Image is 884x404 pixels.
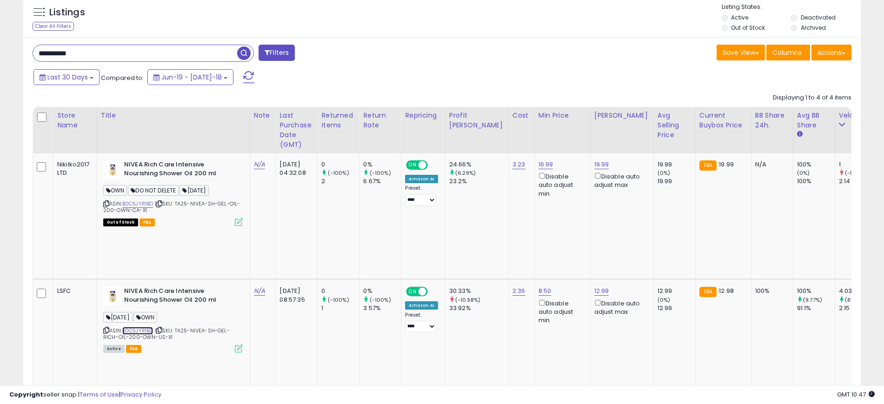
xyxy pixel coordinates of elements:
div: 24.66% [449,160,508,169]
img: 41NMRsq+TmL._SL40_.jpg [103,287,122,305]
div: 12.99 [658,287,695,295]
div: Current Buybox Price [699,111,747,130]
span: 19.99 [719,160,734,169]
span: OFF [426,288,441,296]
strong: Copyright [9,390,43,399]
button: Save View [717,45,765,60]
div: Avg BB Share [797,111,831,130]
small: (-100%) [328,169,349,177]
div: ASIN: [103,287,243,351]
span: Compared to: [101,73,144,82]
span: | SKU: TA25-NIVEA-SH-GEL-RICH-OIL-200-OWN-US-X1 [103,327,230,341]
div: 100% [797,287,835,295]
small: (0%) [797,169,810,177]
small: (6.29%) [455,169,476,177]
div: Note [254,111,272,120]
b: NIVEA Rich Care Intensive Nourishing Shower Oil 200 ml [124,160,237,180]
button: Jun-19 - [DATE]-18 [147,69,233,85]
small: (87.44%) [845,296,868,304]
div: Cost [512,111,531,120]
div: 12.99 [658,304,695,312]
button: Last 30 Days [33,69,100,85]
a: Privacy Policy [120,390,161,399]
div: Preset: [405,312,438,333]
div: ASIN: [103,160,243,225]
div: 19.99 [658,177,695,185]
span: [DATE] [103,312,133,323]
div: Title [101,111,246,120]
small: (-100%) [328,296,349,304]
span: FBA [126,345,142,353]
div: 100% [797,177,835,185]
img: 41NMRsq+TmL._SL40_.jpg [103,160,122,179]
div: 100% [755,287,786,295]
div: [DATE] 08:57:35 [279,287,310,304]
div: Amazon AI [405,301,438,310]
div: 23.2% [449,177,508,185]
div: 30.33% [449,287,508,295]
div: 0 [321,287,359,295]
span: DO NOT DELETE [128,185,179,196]
span: Last 30 Days [47,73,88,82]
small: (-53.27%) [845,169,871,177]
div: Repricing [405,111,441,120]
div: 91.1% [797,304,835,312]
div: Disable auto adjust max [594,298,646,316]
div: 33.92% [449,304,508,312]
small: (-10.58%) [455,296,480,304]
span: All listings that are currently out of stock and unavailable for purchase on Amazon [103,219,138,226]
a: 2.36 [512,286,525,296]
div: 1 [839,160,877,169]
span: [DATE] [179,185,209,196]
div: 0% [363,160,401,169]
div: Disable auto adjust min [538,298,583,325]
span: OWN [103,185,127,196]
div: 0% [363,287,401,295]
small: FBA [699,287,717,297]
label: Archived [801,24,826,32]
div: Last Purchase Date (GMT) [279,111,313,150]
div: 4.03 [839,287,877,295]
div: Disable auto adjust min [538,171,583,198]
div: Clear All Filters [33,22,74,31]
small: (-100%) [370,169,391,177]
small: (0%) [658,296,671,304]
span: FBA [140,219,155,226]
a: B0C5JYR1BD [122,200,153,208]
small: Avg BB Share. [797,130,803,139]
div: Profit [PERSON_NAME] [449,111,505,130]
label: Active [731,13,748,21]
div: 2.15 [839,304,877,312]
a: N/A [254,286,265,296]
div: 100% [797,160,835,169]
a: B0C5JYR1BD [122,327,153,335]
div: Velocity [839,111,873,120]
span: Columns [772,48,802,57]
div: 3.57% [363,304,401,312]
div: 19.99 [658,160,695,169]
div: Min Price [538,111,586,120]
div: 0 [321,160,359,169]
div: 1 [321,304,359,312]
div: seller snap | | [9,391,161,399]
a: N/A [254,160,265,169]
span: | SKU: TA25-NIVEA-SH-GEL-OIL-200-OWN-CA-X1 [103,200,240,214]
a: 8.50 [538,286,552,296]
span: ON [407,161,419,169]
a: 16.99 [538,160,553,169]
div: Return Rate [363,111,397,130]
span: ON [407,288,419,296]
label: Out of Stock [731,24,765,32]
small: (0%) [658,169,671,177]
div: 2 [321,177,359,185]
div: LSFC [57,287,90,295]
a: 19.99 [594,160,609,169]
span: Jun-19 - [DATE]-18 [161,73,222,82]
button: Columns [766,45,810,60]
div: Nikilko2017 LTD. [57,160,90,177]
div: Amazon AI [405,175,438,183]
label: Deactivated [801,13,836,21]
span: All listings currently available for purchase on Amazon [103,345,125,353]
a: 3.23 [512,160,525,169]
div: [DATE] 04:32:08 [279,160,310,177]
